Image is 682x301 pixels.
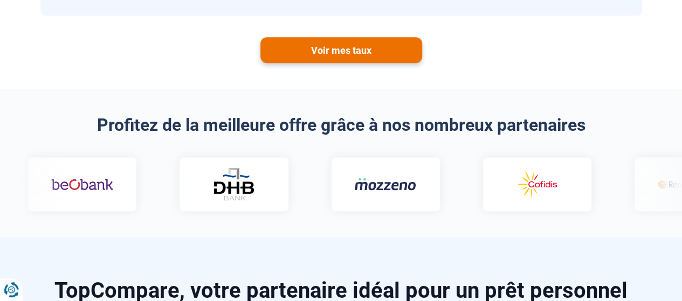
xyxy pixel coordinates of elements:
img: Cofidis [505,169,567,200]
a: Voir mes taux [260,37,422,63]
img: Beobank [50,169,112,200]
img: DHB Bank [211,167,254,200]
img: Mozzeno [353,177,415,191]
h2: Profitez de la meilleure offre grâce à nos nombreux partenaires [40,115,642,135]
